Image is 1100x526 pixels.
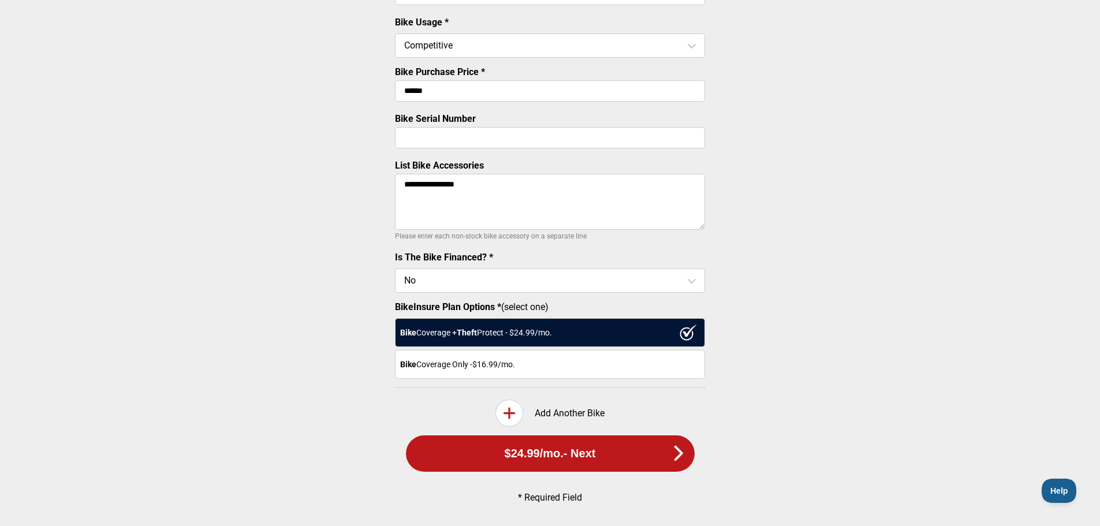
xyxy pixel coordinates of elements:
[395,301,705,312] label: (select one)
[395,318,705,347] div: Coverage + Protect - $ 24.99 /mo.
[395,350,705,379] div: Coverage Only - $16.99 /mo.
[457,328,477,337] strong: Theft
[395,66,485,77] label: Bike Purchase Price *
[395,17,449,28] label: Bike Usage *
[415,492,686,503] p: * Required Field
[406,435,695,472] button: $24.99/mo.- Next
[540,447,564,460] span: /mo.
[1042,479,1077,503] iframe: Toggle Customer Support
[395,400,705,427] div: Add Another Bike
[680,324,697,341] img: ux1sgP1Haf775SAghJI38DyDlYP+32lKFAAAAAElFTkSuQmCC
[400,328,416,337] strong: Bike
[395,229,705,243] p: Please enter each non-stock bike accessory on a separate line
[395,160,484,171] label: List Bike Accessories
[395,113,476,124] label: Bike Serial Number
[400,360,416,369] strong: Bike
[395,252,493,263] label: Is The Bike Financed? *
[395,301,501,312] strong: BikeInsure Plan Options *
